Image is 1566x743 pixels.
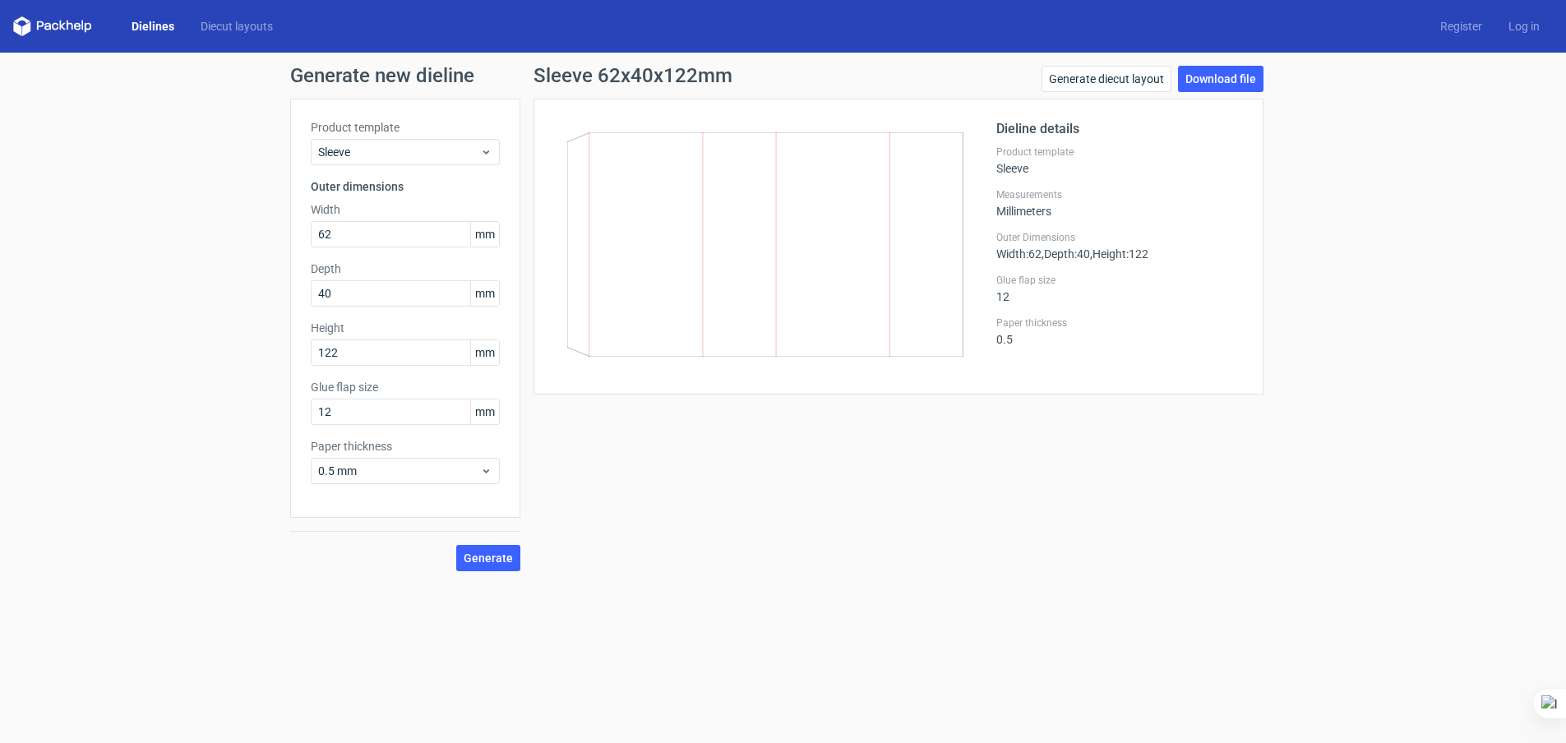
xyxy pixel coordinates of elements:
[187,18,286,35] a: Diecut layouts
[996,145,1243,159] label: Product template
[996,231,1243,244] label: Outer Dimensions
[311,119,500,136] label: Product template
[996,247,1042,261] span: Width : 62
[470,340,499,365] span: mm
[470,281,499,306] span: mm
[1042,247,1090,261] span: , Depth : 40
[311,379,500,395] label: Glue flap size
[311,178,500,195] h3: Outer dimensions
[996,316,1243,330] label: Paper thickness
[534,66,732,85] h1: Sleeve 62x40x122mm
[311,438,500,455] label: Paper thickness
[456,545,520,571] button: Generate
[311,320,500,336] label: Height
[1042,66,1171,92] a: Generate diecut layout
[318,463,480,479] span: 0.5 mm
[311,261,500,277] label: Depth
[470,399,499,424] span: mm
[470,222,499,247] span: mm
[464,552,513,564] span: Generate
[290,66,1277,85] h1: Generate new dieline
[996,119,1243,139] h2: Dieline details
[996,188,1243,218] div: Millimeters
[1427,18,1495,35] a: Register
[1090,247,1148,261] span: , Height : 122
[996,188,1243,201] label: Measurements
[118,18,187,35] a: Dielines
[1495,18,1553,35] a: Log in
[1178,66,1263,92] a: Download file
[996,274,1243,287] label: Glue flap size
[996,145,1243,175] div: Sleeve
[318,144,480,160] span: Sleeve
[996,316,1243,346] div: 0.5
[996,274,1243,303] div: 12
[311,201,500,218] label: Width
